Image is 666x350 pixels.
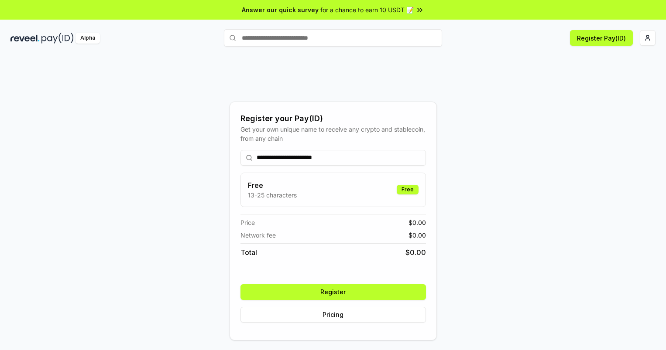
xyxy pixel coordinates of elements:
[10,33,40,44] img: reveel_dark
[320,5,414,14] span: for a chance to earn 10 USDT 📝
[240,125,426,143] div: Get your own unique name to receive any crypto and stablecoin, from any chain
[409,231,426,240] span: $ 0.00
[240,218,255,227] span: Price
[76,33,100,44] div: Alpha
[248,190,297,200] p: 13-25 characters
[240,284,426,300] button: Register
[248,180,297,190] h3: Free
[240,247,257,258] span: Total
[397,185,419,194] div: Free
[409,218,426,227] span: $ 0.00
[570,30,633,46] button: Register Pay(ID)
[242,5,319,14] span: Answer our quick survey
[240,231,276,240] span: Network fee
[240,112,426,125] div: Register your Pay(ID)
[41,33,74,44] img: pay_id
[240,307,426,323] button: Pricing
[405,247,426,258] span: $ 0.00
